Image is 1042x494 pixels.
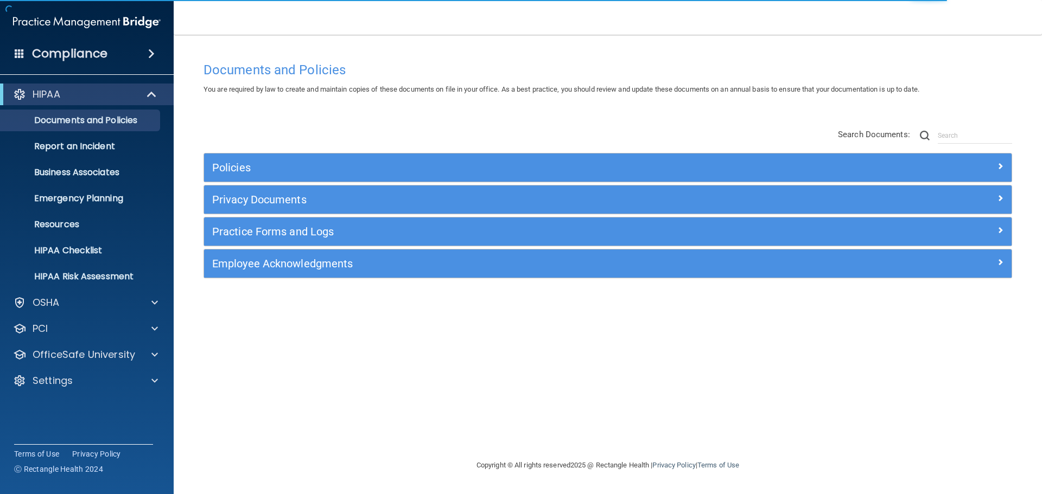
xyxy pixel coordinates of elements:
a: Privacy Policy [72,448,121,459]
h4: Compliance [32,46,107,61]
p: Emergency Planning [7,193,155,204]
h5: Policies [212,162,802,174]
a: Policies [212,159,1003,176]
a: HIPAA [13,88,157,101]
a: Privacy Policy [652,461,695,469]
h5: Privacy Documents [212,194,802,206]
div: Copyright © All rights reserved 2025 @ Rectangle Health | | [410,448,806,483]
a: Terms of Use [14,448,59,459]
a: PCI [13,322,158,335]
h5: Employee Acknowledgments [212,258,802,270]
p: Report an Incident [7,141,155,152]
p: Resources [7,219,155,230]
img: PMB logo [13,11,161,33]
p: Documents and Policies [7,115,155,126]
a: Privacy Documents [212,191,1003,208]
span: You are required by law to create and maintain copies of these documents on file in your office. ... [204,85,919,93]
p: HIPAA [33,88,60,101]
a: Settings [13,374,158,387]
span: Search Documents: [838,130,910,139]
p: Settings [33,374,73,387]
span: Ⓒ Rectangle Health 2024 [14,464,103,474]
p: HIPAA Checklist [7,245,155,256]
p: OSHA [33,296,60,309]
h5: Practice Forms and Logs [212,226,802,238]
p: Business Associates [7,167,155,178]
a: Employee Acknowledgments [212,255,1003,272]
h4: Documents and Policies [204,63,1012,77]
input: Search [938,127,1012,144]
a: Practice Forms and Logs [212,223,1003,240]
a: OfficeSafe University [13,348,158,361]
a: OSHA [13,296,158,309]
p: OfficeSafe University [33,348,135,361]
img: ic-search.3b580494.png [920,131,930,140]
a: Terms of Use [697,461,739,469]
p: PCI [33,322,48,335]
p: HIPAA Risk Assessment [7,271,155,282]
